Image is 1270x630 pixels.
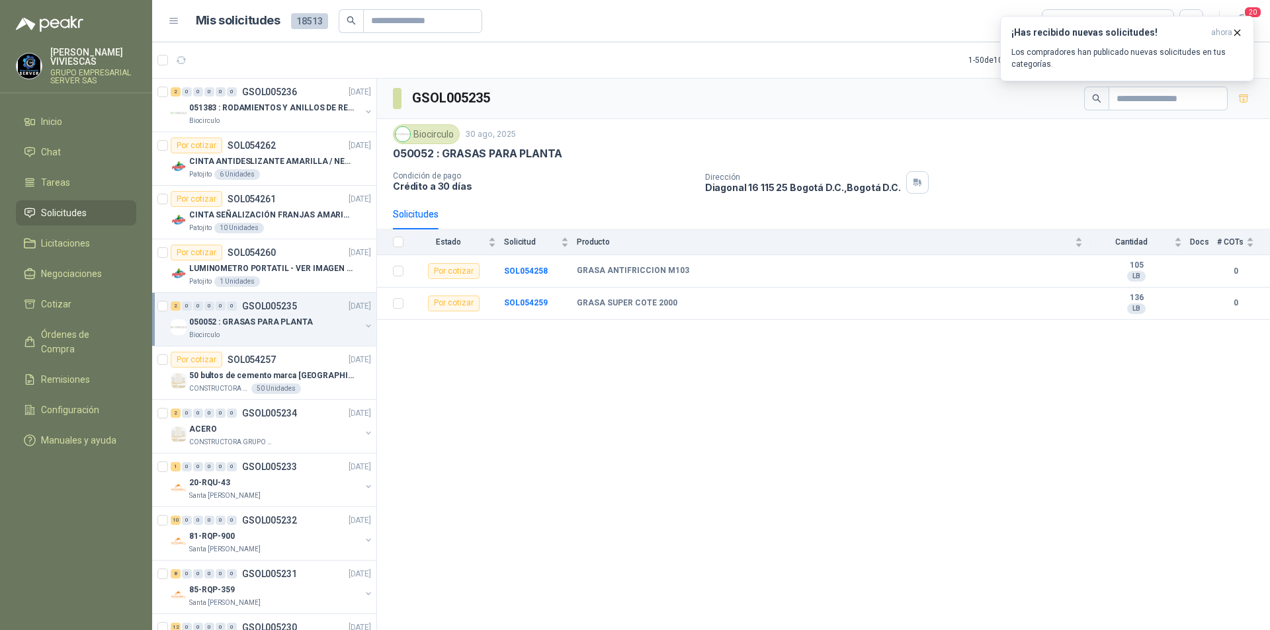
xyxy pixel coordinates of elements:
span: Solicitudes [41,206,87,220]
p: 81-RQP-900 [189,530,235,543]
a: 1 0 0 0 0 0 GSOL005233[DATE] Company Logo20-RQU-43Santa [PERSON_NAME] [171,459,374,501]
div: 0 [216,301,226,311]
p: Patojito [189,223,212,233]
p: CINTA SEÑALIZACIÓN FRANJAS AMARILLAS NEGRA [189,209,354,221]
div: 0 [216,516,226,525]
span: Tareas [41,175,70,190]
img: Company Logo [171,212,187,228]
div: 0 [204,87,214,97]
img: Company Logo [171,105,187,121]
div: 10 Unidades [214,223,264,233]
div: 0 [204,301,214,311]
b: GRASA ANTIFRICCION M103 [577,266,689,276]
a: Configuración [16,397,136,422]
a: Licitaciones [16,231,136,256]
div: 0 [204,409,214,418]
div: 0 [227,462,237,471]
span: Licitaciones [41,236,90,251]
p: 051383 : RODAMIENTOS Y ANILLOS DE RETENCION RUEDAS [189,102,354,114]
p: [DATE] [349,407,371,420]
a: Manuales y ayuda [16,428,136,453]
div: 2 [171,87,181,97]
th: Cantidad [1091,229,1190,255]
p: GSOL005232 [242,516,297,525]
span: search [1092,94,1101,103]
img: Company Logo [396,127,410,141]
p: Patojito [189,169,212,180]
span: Estado [411,237,486,247]
div: 0 [216,462,226,471]
div: 0 [193,569,203,578]
a: Chat [16,139,136,165]
button: ¡Has recibido nuevas solicitudes!ahora Los compradores han publicado nuevas solicitudes en tus ca... [1000,16,1254,81]
th: Estado [411,229,504,255]
p: Patojito [189,276,212,287]
p: 050052 : GRASAS PARA PLANTA [189,316,313,329]
p: [DATE] [349,461,371,473]
p: Dirección [705,173,901,182]
p: Santa [PERSON_NAME] [189,544,261,555]
span: Cantidad [1091,237,1171,247]
b: 105 [1091,260,1182,271]
p: GSOL005235 [242,301,297,311]
div: Por cotizar [171,191,222,207]
th: # COTs [1217,229,1270,255]
p: [DATE] [349,568,371,580]
div: 1 Unidades [214,276,260,287]
a: 8 0 0 0 0 0 GSOL005231[DATE] Company Logo85-RQP-359Santa [PERSON_NAME] [171,566,374,608]
img: Company Logo [171,426,187,442]
img: Company Logo [171,587,187,603]
div: 0 [193,301,203,311]
p: Biocirculo [189,116,220,126]
a: SOL054258 [504,266,548,276]
a: Por cotizarSOL054262[DATE] Company LogoCINTA ANTIDESLIZANTE AMARILLA / NEGRAPatojito6 Unidades [152,132,376,186]
span: 20 [1244,6,1262,19]
span: 18513 [291,13,328,29]
a: 10 0 0 0 0 0 GSOL005232[DATE] Company Logo81-RQP-900Santa [PERSON_NAME] [171,512,374,555]
th: Docs [1190,229,1217,255]
div: LB [1127,271,1146,282]
div: Biocirculo [393,124,460,144]
div: 0 [193,516,203,525]
a: Solicitudes [16,200,136,225]
div: 2 [171,409,181,418]
span: ahora [1211,27,1232,38]
a: Por cotizarSOL054260[DATE] Company LogoLUMINOMETRO PORTATIL - VER IMAGEN ADJUNTAPatojito1 Unidades [152,239,376,293]
b: 0 [1217,265,1254,278]
b: 136 [1091,293,1182,303]
div: 0 [204,516,214,525]
div: 0 [216,569,226,578]
p: CONSTRUCTORA GRUPO FIP [189,383,249,394]
p: 30 ago, 2025 [465,128,516,141]
a: 2 0 0 0 0 0 GSOL005236[DATE] Company Logo051383 : RODAMIENTOS Y ANILLOS DE RETENCION RUEDASBiocir... [171,84,374,126]
b: GRASA SUPER COTE 2000 [577,298,677,309]
div: 0 [216,409,226,418]
p: 50 bultos de cemento marca [GEOGRAPHIC_DATA][PERSON_NAME] [189,370,354,382]
p: 050052 : GRASAS PARA PLANTA [393,147,562,161]
p: Los compradores han publicado nuevas solicitudes en tus categorías. [1011,46,1243,70]
p: 20-RQU-43 [189,477,230,489]
button: 20 [1230,9,1254,33]
th: Solicitud [504,229,577,255]
img: Company Logo [171,533,187,549]
h3: ¡Has recibido nuevas solicitudes! [1011,27,1206,38]
span: Manuales y ayuda [41,433,116,448]
a: Cotizar [16,292,136,317]
div: 0 [227,569,237,578]
div: 0 [227,516,237,525]
div: 0 [227,301,237,311]
div: Por cotizar [428,295,480,311]
p: Biocirculo [189,330,220,340]
div: 10 [171,516,181,525]
b: SOL054259 [504,298,548,307]
a: Negociaciones [16,261,136,286]
p: [DATE] [349,247,371,259]
p: Crédito a 30 días [393,180,695,192]
p: Santa [PERSON_NAME] [189,598,261,608]
img: Company Logo [171,266,187,282]
div: 2 [171,301,181,311]
span: Negociaciones [41,266,102,281]
img: Company Logo [171,373,187,389]
a: 2 0 0 0 0 0 GSOL005234[DATE] Company LogoACEROCONSTRUCTORA GRUPO FIP [171,405,374,448]
img: Company Logo [171,319,187,335]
